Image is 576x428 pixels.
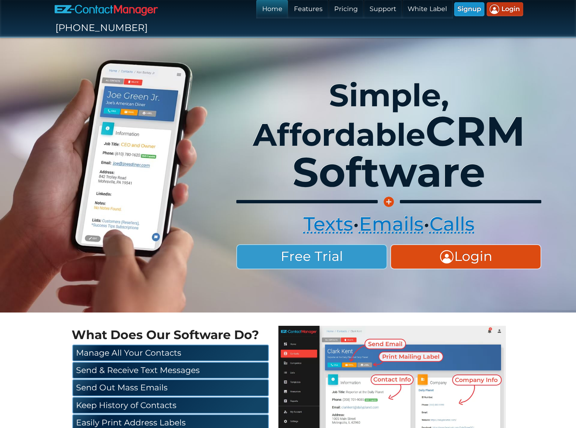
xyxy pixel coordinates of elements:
[55,4,158,16] img: EZ-ContactManager
[72,379,269,396] a: Send Out Mass Emails
[454,2,484,16] a: Signup
[72,345,269,361] a: Manage All Your Contacts
[236,244,388,270] a: Free Trial
[292,109,525,196] big: CRM Software
[230,210,547,239] div: • •
[230,80,547,194] h1: Simple, Affordable
[429,213,474,235] a: Calls
[55,23,148,33] span: [PHONE_NUMBER]
[72,362,269,379] a: Send & Receive Text Messages
[304,213,353,235] a: Texts
[72,397,269,414] a: Keep History of Contacts
[359,213,424,235] a: Emails
[390,244,542,270] a: Login
[72,328,270,342] h2: What Does Our Software Do?
[487,2,523,16] a: Login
